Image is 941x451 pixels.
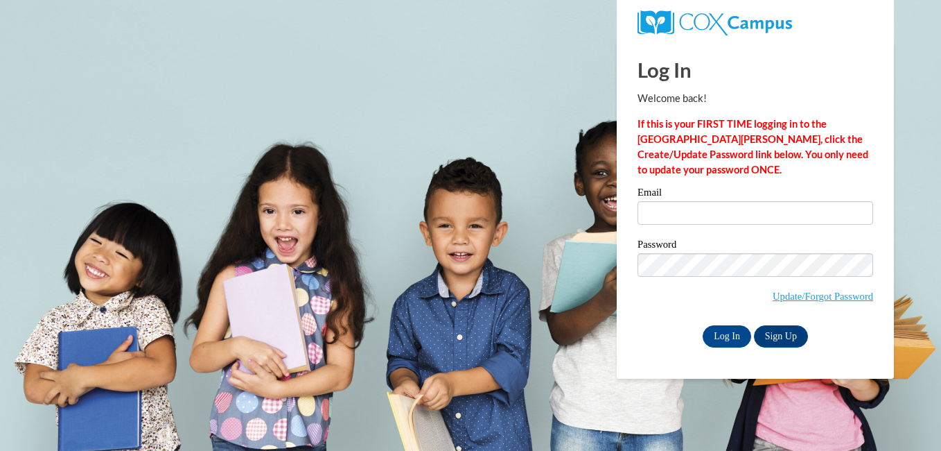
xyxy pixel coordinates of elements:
img: COX Campus [637,10,792,35]
label: Password [637,239,873,253]
a: COX Campus [637,16,792,28]
h1: Log In [637,56,873,84]
input: Log In [703,325,751,348]
a: Update/Forgot Password [773,291,873,302]
a: Sign Up [754,325,808,348]
strong: If this is your FIRST TIME logging in to the [GEOGRAPHIC_DATA][PERSON_NAME], click the Create/Upd... [637,118,868,176]
p: Welcome back! [637,91,873,106]
label: Email [637,187,873,201]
